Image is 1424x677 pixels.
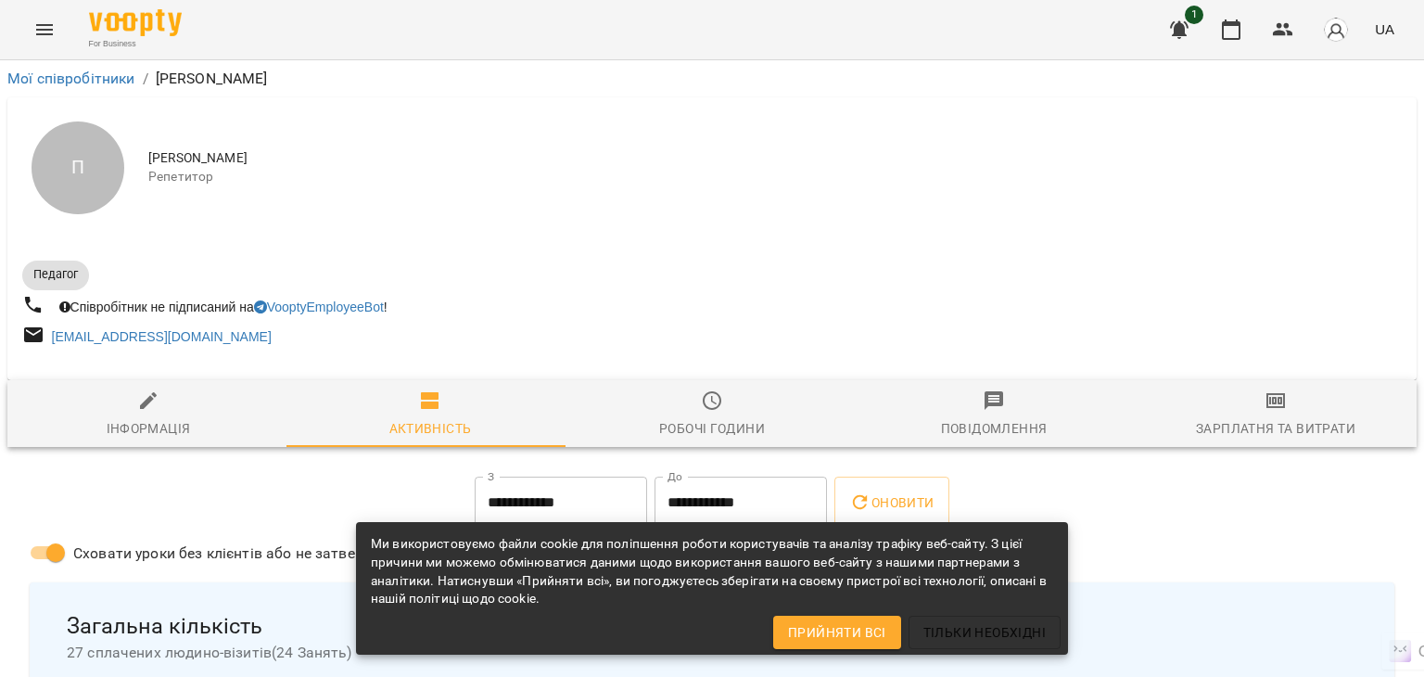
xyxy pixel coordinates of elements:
p: [PERSON_NAME] [156,68,268,90]
span: Загальна кількість [67,612,1357,641]
span: For Business [89,38,182,50]
li: / [143,68,148,90]
span: Педагог [22,266,89,283]
span: 1 [1185,6,1203,24]
span: Оновити [849,492,934,514]
nav: breadcrumb [7,68,1417,90]
button: UA [1367,12,1402,46]
button: Тільки необхідні [909,616,1061,649]
div: Зарплатня та Витрати [1196,417,1355,440]
span: Прийняти всі [788,621,886,644]
a: [EMAIL_ADDRESS][DOMAIN_NAME] [52,329,272,344]
span: UA [1375,19,1394,39]
span: 27 сплачених людино-візитів ( 24 Занять ) [67,642,1357,664]
span: Репетитор [148,168,1402,186]
div: Інформація [107,417,191,440]
a: Мої співробітники [7,70,135,87]
img: avatar_s.png [1323,17,1349,43]
button: Оновити [834,477,948,529]
button: Menu [22,7,67,52]
div: Повідомлення [941,417,1048,440]
div: Ми використовуємо файли cookie для поліпшення роботи користувачів та аналізу трафіку веб-сайту. З... [371,528,1053,616]
span: Тільки необхідні [923,621,1046,644]
a: VooptyEmployeeBot [254,300,384,314]
span: Сховати уроки без клієнтів або не затверджені [73,543,403,565]
span: [PERSON_NAME] [148,149,1402,168]
div: Співробітник не підписаний на ! [56,294,391,320]
div: П [32,121,124,214]
div: Робочі години [659,417,765,440]
img: Voopty Logo [89,9,182,36]
button: Прийняти всі [773,616,901,649]
div: Активність [389,417,472,440]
